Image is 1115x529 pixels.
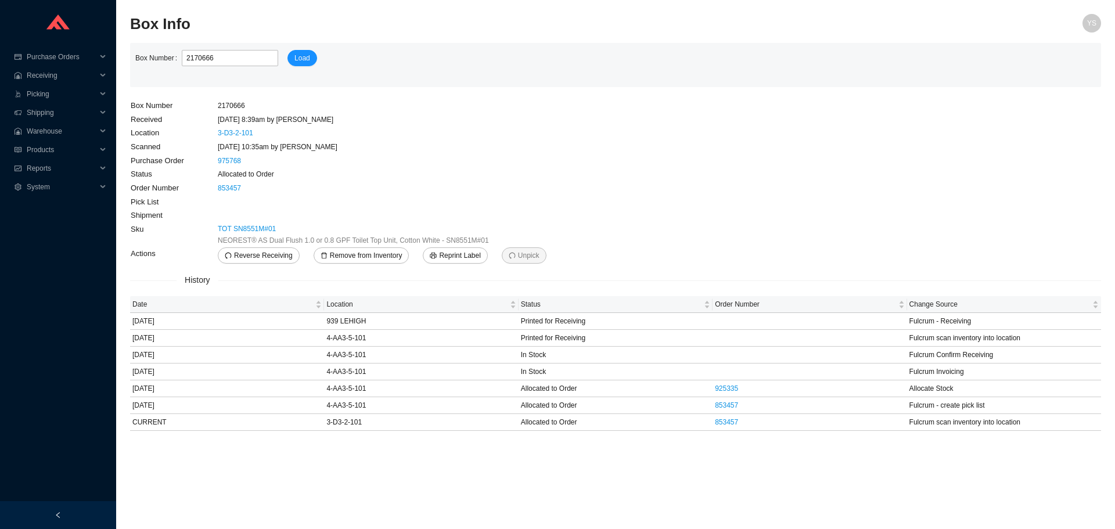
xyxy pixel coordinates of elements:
td: Scanned [130,140,217,154]
td: Allocated to Order [519,380,713,397]
td: Fulcrum Confirm Receiving [907,347,1101,364]
td: In Stock [519,347,713,364]
td: Actions [130,247,217,264]
td: Fulcrum Invoicing [907,364,1101,380]
td: 4-AA3-5-101 [324,380,518,397]
td: In Stock [519,364,713,380]
a: 3-D3-2-101 [218,129,253,137]
span: YS [1087,14,1096,33]
td: Received [130,113,217,127]
td: Sku [130,222,217,247]
td: [DATE] [130,330,324,347]
a: TOT SN8551M#01 [218,223,276,235]
span: Reports [27,159,96,178]
td: 4-AA3-5-101 [324,347,518,364]
td: 939 LEHIGH [324,313,518,330]
button: Load [287,50,317,66]
td: [DATE] 8:39am by [PERSON_NAME] [217,113,561,127]
td: Fulcrum - Receiving [907,313,1101,330]
span: Change Source [909,298,1090,310]
button: undoReverse Receiving [218,247,300,264]
span: Receiving [27,66,96,85]
span: Status [521,298,702,310]
td: 4-AA3-5-101 [324,330,518,347]
td: Shipment [130,208,217,222]
td: Status [130,167,217,181]
span: read [14,146,22,153]
td: Allocated to Order [217,167,561,181]
td: 4-AA3-5-101 [324,364,518,380]
td: Printed for Receiving [519,330,713,347]
label: Box Number [135,50,182,66]
td: Order Number [130,181,217,195]
a: 925335 [715,384,738,393]
td: [DATE] [130,380,324,397]
th: Order Number sortable [713,296,907,313]
span: Warehouse [27,122,96,141]
td: [DATE] [130,313,324,330]
span: left [55,512,62,519]
th: Status sortable [519,296,713,313]
span: Load [294,52,310,64]
span: printer [430,252,437,260]
td: 3-D3-2-101 [324,414,518,431]
span: Date [132,298,313,310]
td: [DATE] [130,364,324,380]
td: Allocated to Order [519,414,713,431]
span: fund [14,165,22,172]
td: 4-AA3-5-101 [324,397,518,414]
span: Reprint Label [439,250,480,261]
th: Date sortable [130,296,324,313]
span: Shipping [27,103,96,122]
td: Location [130,126,217,140]
span: NEOREST® AS Dual Flush 1.0 or 0.8 GPF Toilet Top Unit, Cotton White - SN8551M#01 [218,235,489,246]
a: 975768 [218,157,241,165]
span: System [27,178,96,196]
td: Allocated to Order [519,397,713,414]
td: Box Number [130,99,217,113]
span: History [177,274,218,287]
span: Products [27,141,96,159]
span: Reverse Receiving [234,250,293,261]
span: credit-card [14,53,22,60]
span: Purchase Orders [27,48,96,66]
span: undo [225,252,232,260]
td: Pick List [130,195,217,209]
a: 853457 [715,418,738,426]
td: Allocate Stock [907,380,1101,397]
span: Location [326,298,507,310]
button: deleteRemove from Inventory [314,247,409,264]
span: Order Number [715,298,895,310]
th: Location sortable [324,296,518,313]
button: printerReprint Label [423,247,487,264]
td: Fulcrum scan inventory into location [907,414,1101,431]
span: Picking [27,85,96,103]
td: [DATE] [130,347,324,364]
td: [DATE] [130,397,324,414]
button: undoUnpick [502,247,546,264]
a: 853457 [715,401,738,409]
td: Purchase Order [130,154,217,168]
td: CURRENT [130,414,324,431]
td: 2170666 [217,99,561,113]
td: Fulcrum scan inventory into location [907,330,1101,347]
span: delete [321,252,328,260]
th: Change Source sortable [907,296,1101,313]
span: Remove from Inventory [330,250,402,261]
a: 853457 [218,184,241,192]
td: Printed for Receiving [519,313,713,330]
span: setting [14,183,22,190]
td: [DATE] 10:35am by [PERSON_NAME] [217,140,561,154]
td: Fulcrum - create pick list [907,397,1101,414]
h2: Box Info [130,14,858,34]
